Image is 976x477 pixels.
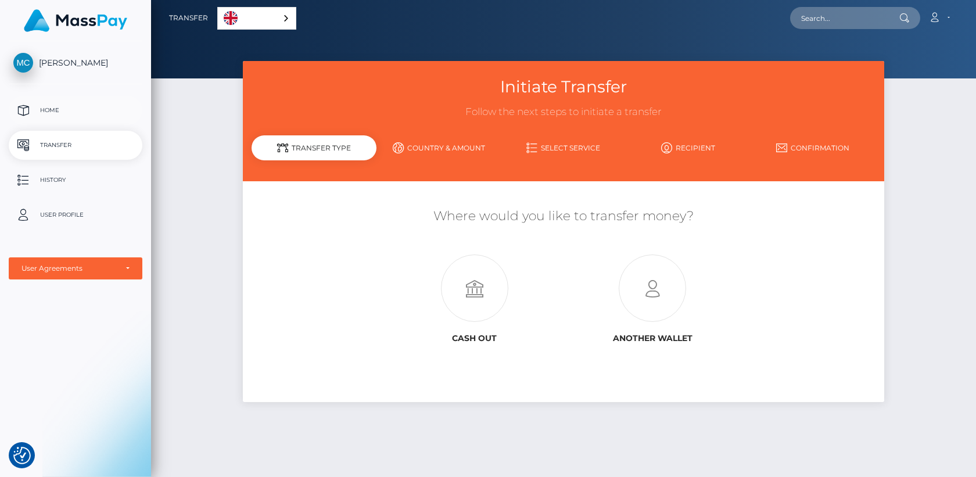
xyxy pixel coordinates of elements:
[13,447,31,464] button: Consent Preferences
[501,138,626,158] a: Select Service
[572,333,733,343] h6: Another wallet
[169,6,208,30] a: Transfer
[13,447,31,464] img: Revisit consent button
[9,200,142,229] a: User Profile
[252,135,376,160] div: Transfer Type
[252,207,875,225] h5: Where would you like to transfer money?
[217,7,296,30] div: Language
[13,171,138,189] p: History
[9,96,142,125] a: Home
[9,58,142,68] span: [PERSON_NAME]
[21,264,117,273] div: User Agreements
[217,7,296,30] aside: Language selected: English
[252,105,875,119] h3: Follow the next steps to initiate a transfer
[13,206,138,224] p: User Profile
[9,131,142,160] a: Transfer
[394,333,555,343] h6: Cash out
[9,166,142,195] a: History
[751,138,875,158] a: Confirmation
[626,138,751,158] a: Recipient
[252,76,875,98] h3: Initiate Transfer
[13,137,138,154] p: Transfer
[218,8,296,29] a: English
[13,102,138,119] p: Home
[790,7,899,29] input: Search...
[9,257,142,279] button: User Agreements
[376,138,501,158] a: Country & Amount
[24,9,127,32] img: MassPay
